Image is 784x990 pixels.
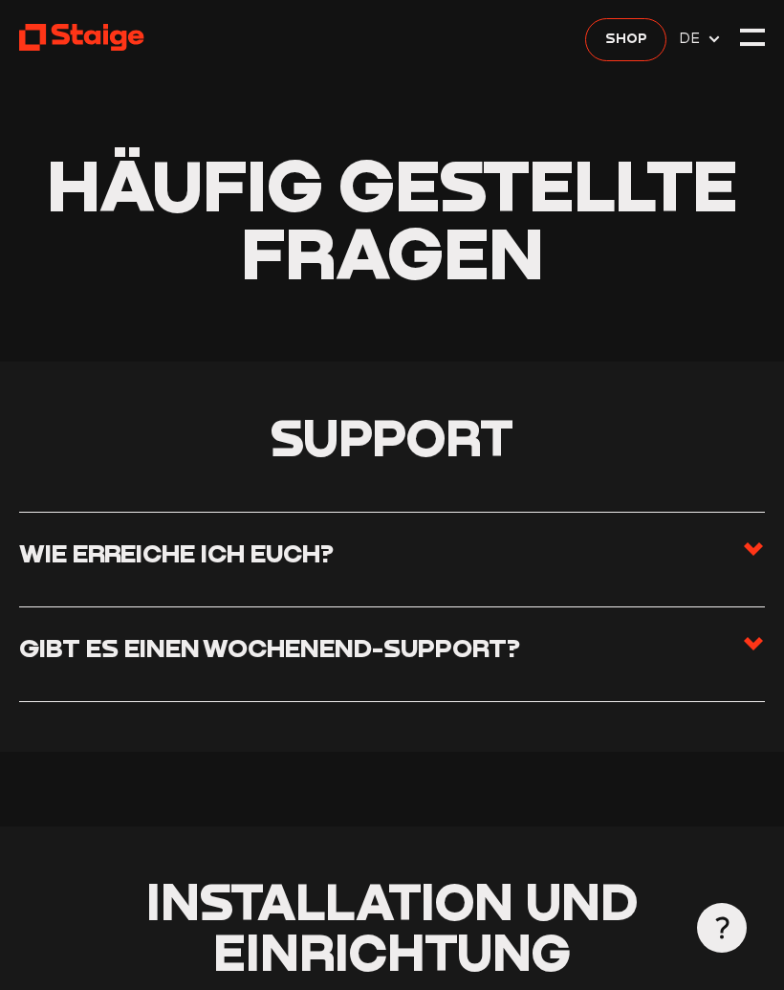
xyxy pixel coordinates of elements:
span: DE [679,28,707,50]
h3: Gibt es einen Wochenend-Support? [19,632,520,664]
span: Support [271,406,513,468]
h3: Wie erreiche ich euch? [19,538,334,569]
span: Shop [605,28,647,50]
span: Installation und Einrichtung [146,869,638,981]
a: Shop [585,18,666,60]
span: Häufig gestellte Fragen [47,140,737,297]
